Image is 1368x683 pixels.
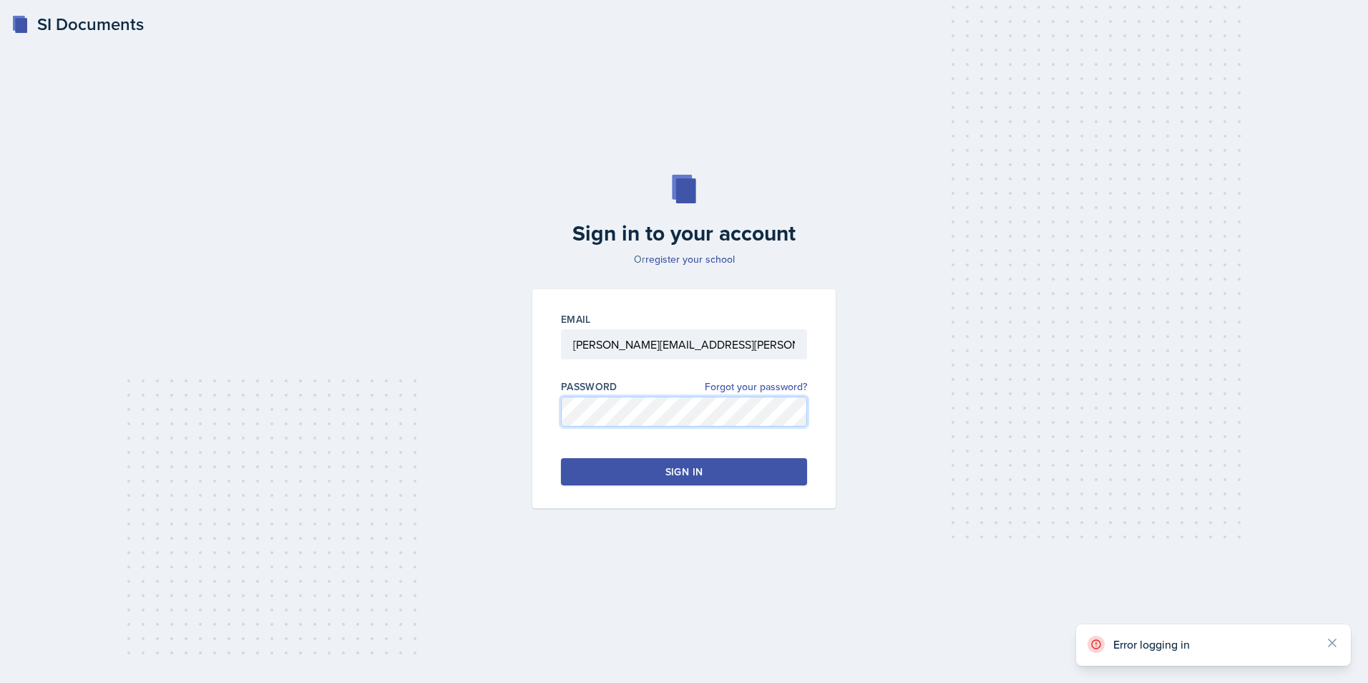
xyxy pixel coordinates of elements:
p: Error logging in [1113,637,1314,651]
label: Email [561,312,591,326]
a: register your school [645,252,735,266]
p: Or [524,252,844,266]
label: Password [561,379,617,394]
input: Email [561,329,807,359]
button: Sign in [561,458,807,485]
div: Sign in [665,465,703,479]
a: Forgot your password? [705,379,807,394]
h2: Sign in to your account [524,221,844,246]
a: SI Documents [11,11,144,37]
